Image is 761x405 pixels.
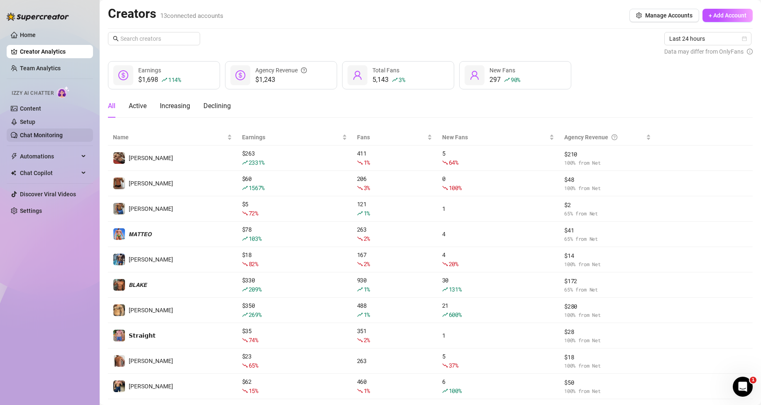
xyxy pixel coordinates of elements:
[235,70,245,80] span: dollar-circle
[113,254,125,265] img: Arthur
[113,330,125,341] img: 𝗦𝘁𝗿𝗮𝗶𝗴𝗵𝘁
[237,129,352,146] th: Earnings
[249,260,258,268] span: 82 %
[357,149,432,167] div: 411
[113,36,119,42] span: search
[301,66,307,75] span: question-circle
[442,174,554,193] div: 0
[242,185,248,191] span: rise
[357,286,363,292] span: rise
[442,133,548,142] span: New Fans
[118,70,128,80] span: dollar-circle
[564,133,644,142] div: Agency Revenue
[138,75,181,85] div: $1,698
[20,207,42,214] a: Settings
[442,230,554,239] div: 4
[129,231,152,237] span: 𝙈𝘼𝙏𝙏𝙀𝙊
[352,70,362,80] span: user
[20,191,76,198] a: Discover Viral Videos
[20,65,61,72] a: Team Analytics
[449,387,462,395] span: 100 %
[564,200,651,210] span: $ 2
[364,158,370,166] span: 1 %
[242,225,347,243] div: $ 78
[20,166,79,180] span: Chat Copilot
[249,361,258,369] span: 65 %
[168,76,181,84] span: 114 %
[242,286,248,292] span: rise
[442,185,448,191] span: fall
[442,204,554,213] div: 1
[352,129,437,146] th: Fans
[564,210,651,217] span: 65 % from Net
[113,133,225,142] span: Name
[113,380,125,392] img: Paul
[20,119,35,125] a: Setup
[113,304,125,316] img: 𝙅𝙊𝙀
[364,336,370,344] span: 2 %
[664,47,744,56] span: Data may differ from OnlyFans
[399,76,405,84] span: 3 %
[564,150,651,159] span: $ 210
[449,311,462,319] span: 600 %
[564,362,651,370] span: 100 % from Net
[357,133,426,142] span: Fans
[364,260,370,268] span: 2 %
[357,388,363,394] span: fall
[357,200,432,218] div: 121
[357,337,363,343] span: fall
[242,276,347,294] div: $ 330
[242,250,347,269] div: $ 18
[449,260,458,268] span: 20 %
[357,174,432,193] div: 206
[357,250,432,269] div: 167
[564,327,651,336] span: $ 28
[629,9,699,22] button: Manage Accounts
[242,210,248,216] span: fall
[57,86,70,98] img: AI Chatter
[364,209,370,217] span: 1 %
[564,159,651,167] span: 100 % from Net
[564,260,651,268] span: 100 % from Net
[108,6,223,22] h2: Creators
[564,353,651,362] span: $ 18
[564,175,651,184] span: $ 48
[113,228,125,240] img: 𝙈𝘼𝙏𝙏𝙀𝙊
[564,226,651,235] span: $ 41
[7,12,69,21] img: logo-BBDzfeDw.svg
[108,101,115,111] div: All
[160,12,223,20] span: 13 connected accounts
[442,312,448,318] span: rise
[129,307,173,314] span: [PERSON_NAME]
[113,355,125,367] img: Nathan
[357,326,432,345] div: 351
[442,286,448,292] span: rise
[449,158,458,166] span: 64 %
[357,377,432,395] div: 460
[108,129,237,146] th: Name
[442,160,448,165] span: fall
[129,383,173,390] span: [PERSON_NAME]
[636,12,642,18] span: setting
[442,261,448,267] span: fall
[364,235,370,242] span: 2 %
[564,387,651,395] span: 100 % from Net
[249,285,262,293] span: 209 %
[442,388,448,394] span: rise
[372,67,399,74] span: Total Fans
[129,155,173,161] span: [PERSON_NAME]
[489,75,520,85] div: 297
[242,337,248,343] span: fall
[249,387,258,395] span: 15 %
[249,336,258,344] span: 74 %
[564,184,651,192] span: 100 % from Net
[242,200,347,218] div: $ 5
[129,205,173,212] span: [PERSON_NAME]
[203,101,231,111] div: Declining
[442,149,554,167] div: 5
[442,363,448,368] span: fall
[357,301,432,319] div: 488
[564,251,651,260] span: $ 14
[564,378,651,387] span: $ 50
[357,185,363,191] span: fall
